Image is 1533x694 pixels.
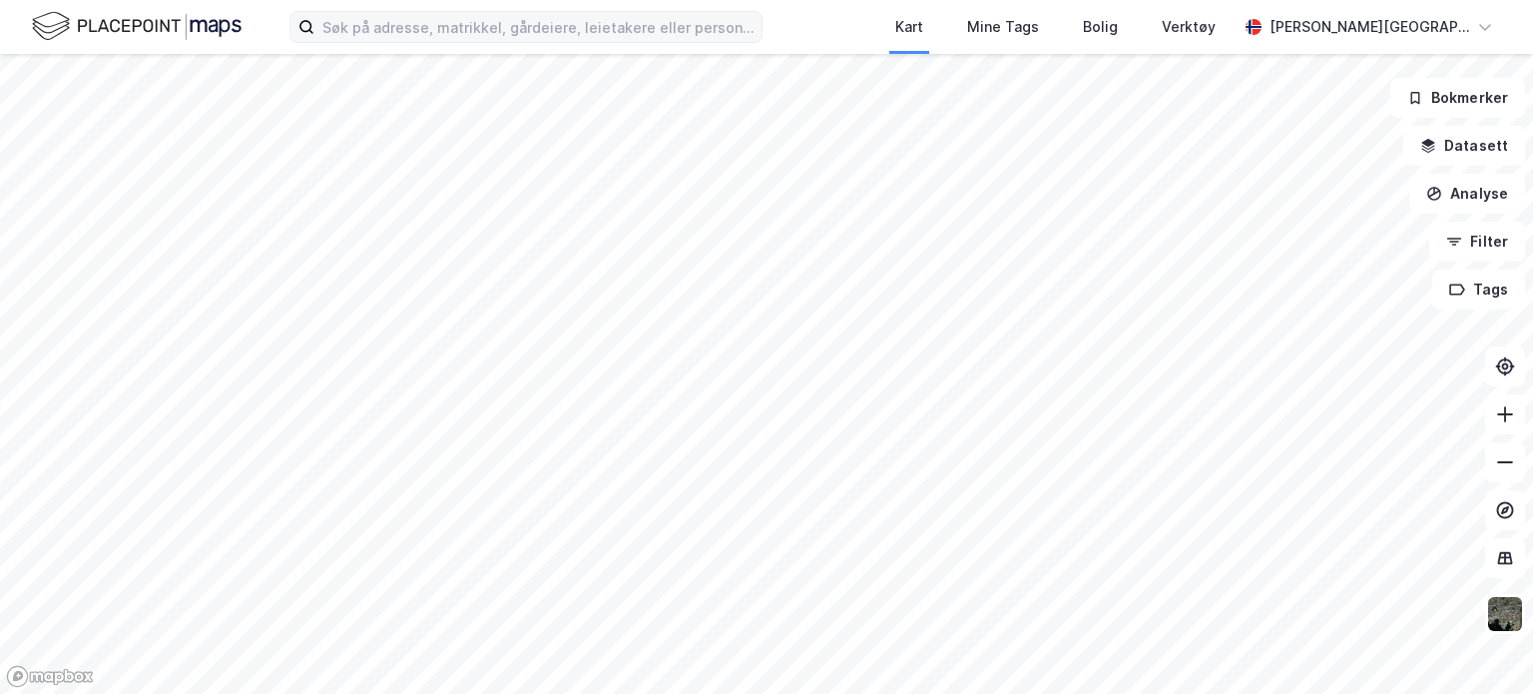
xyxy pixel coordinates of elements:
[1162,15,1216,39] div: Verktøy
[6,665,94,688] a: Mapbox homepage
[1390,78,1525,118] button: Bokmerker
[895,15,923,39] div: Kart
[1409,174,1525,214] button: Analyse
[314,12,762,42] input: Søk på adresse, matrikkel, gårdeiere, leietakere eller personer
[32,9,242,44] img: logo.f888ab2527a4732fd821a326f86c7f29.svg
[967,15,1039,39] div: Mine Tags
[1083,15,1118,39] div: Bolig
[1403,126,1525,166] button: Datasett
[1432,270,1525,310] button: Tags
[1433,598,1533,694] iframe: Chat Widget
[1270,15,1469,39] div: [PERSON_NAME][GEOGRAPHIC_DATA]
[1486,595,1524,633] img: 9k=
[1429,222,1525,262] button: Filter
